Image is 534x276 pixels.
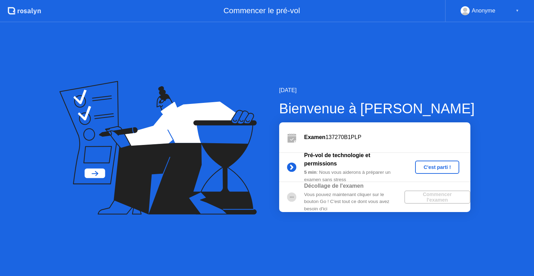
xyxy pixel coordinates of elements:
[304,169,404,183] div: : Nous vous aiderons à préparer un examen sans stress
[304,170,317,175] b: 5 min
[279,98,475,119] div: Bienvenue à [PERSON_NAME]
[407,192,468,203] div: Commencer l'examen
[415,161,459,174] button: C'est parti !
[304,134,325,140] b: Examen
[404,190,470,204] button: Commencer l'examen
[304,183,364,189] b: Décollage de l'examen
[418,164,456,170] div: C'est parti !
[304,191,404,212] div: Vous pouvez maintenant cliquer sur le bouton Go ! C'est tout ce dont vous avez besoin d'ici
[516,6,519,15] div: ▼
[279,86,475,95] div: [DATE]
[472,6,495,15] div: Anonyme
[304,152,370,167] b: Pré-vol de technologie et permissions
[304,133,470,141] div: 137270B1PLP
